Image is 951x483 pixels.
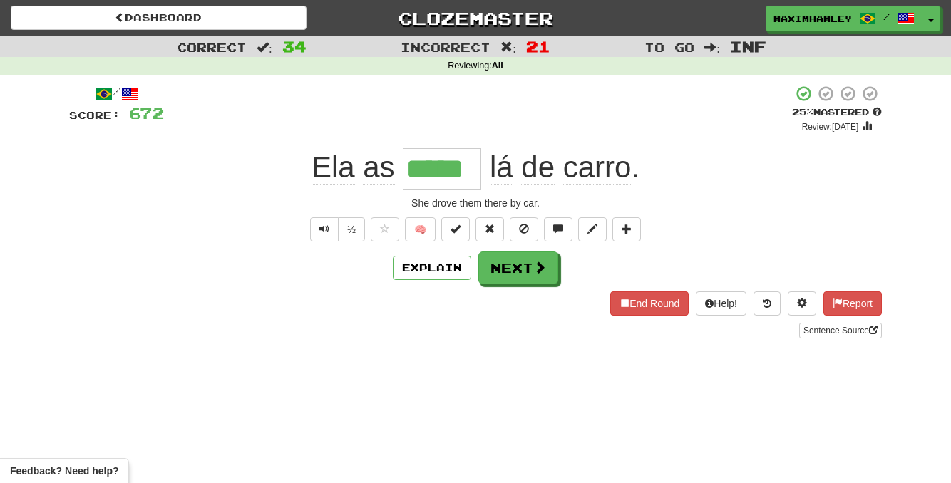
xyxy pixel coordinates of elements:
[773,12,852,25] span: maximhamley
[177,40,247,54] span: Correct
[792,106,882,119] div: Mastered
[10,464,118,478] span: Open feedback widget
[371,217,399,241] button: Favorite sentence (alt+f)
[492,61,503,71] strong: All
[766,6,922,31] a: maximhamley /
[481,150,639,185] span: .
[510,217,538,241] button: Ignore sentence (alt+i)
[282,38,307,55] span: 34
[526,38,550,55] span: 21
[521,150,555,185] span: de
[802,122,859,132] small: Review: [DATE]
[338,217,365,241] button: ½
[704,41,720,53] span: :
[257,41,272,53] span: :
[69,109,120,121] span: Score:
[393,256,471,280] button: Explain
[328,6,624,31] a: Clozemaster
[644,40,694,54] span: To go
[612,217,641,241] button: Add to collection (alt+a)
[69,85,164,103] div: /
[312,150,355,185] span: Ela
[696,291,746,316] button: Help!
[578,217,607,241] button: Edit sentence (alt+d)
[310,217,339,241] button: Play sentence audio (ctl+space)
[754,291,781,316] button: Round history (alt+y)
[478,251,558,284] button: Next
[544,217,572,241] button: Discuss sentence (alt+u)
[405,217,436,241] button: 🧠
[563,150,632,185] span: carro
[475,217,504,241] button: Reset to 0% Mastered (alt+r)
[307,217,365,241] div: Text-to-speech controls
[69,196,882,210] div: She drove them there by car.
[363,150,394,185] span: as
[799,323,882,338] a: Sentence Source
[441,217,470,241] button: Set this sentence to 100% Mastered (alt+m)
[500,41,516,53] span: :
[730,38,766,55] span: Inf
[823,291,882,316] button: Report
[401,40,490,54] span: Incorrect
[11,6,307,30] a: Dashboard
[490,150,513,185] span: lá
[883,11,890,21] span: /
[610,291,689,316] button: End Round
[792,106,813,118] span: 25 %
[129,104,164,122] span: 672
